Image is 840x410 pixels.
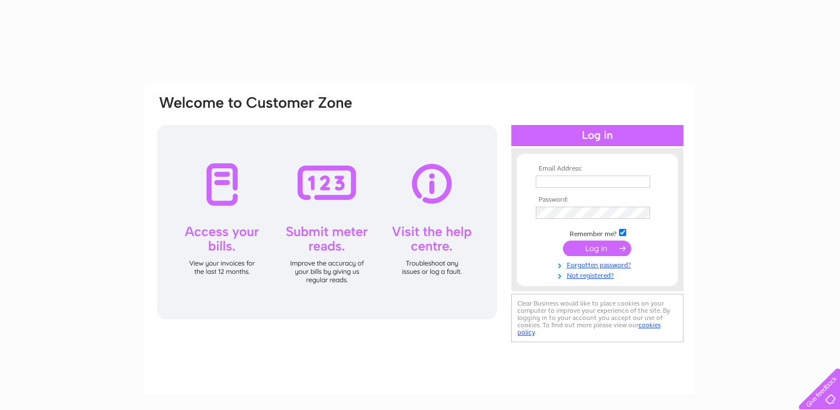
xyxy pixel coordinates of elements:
th: Email Address: [533,165,662,173]
a: cookies policy [517,321,661,336]
a: Forgotten password? [536,259,662,269]
div: Clear Business would like to place cookies on your computer to improve your experience of the sit... [511,294,683,342]
td: Remember me? [533,227,662,238]
a: Not registered? [536,269,662,280]
input: Submit [563,241,631,256]
th: Password: [533,196,662,204]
